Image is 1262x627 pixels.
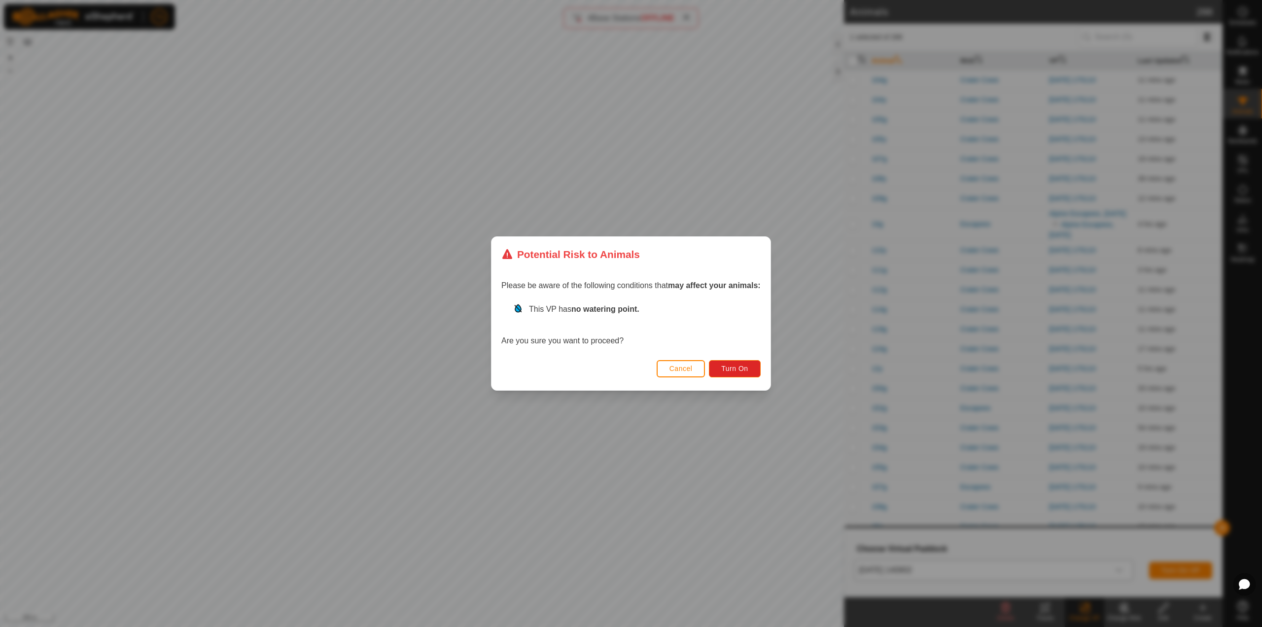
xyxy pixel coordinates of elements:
button: Turn On [709,360,761,377]
div: Potential Risk to Animals [501,247,640,262]
strong: may affect your animals: [668,281,761,290]
span: Cancel [669,365,693,372]
strong: no watering point. [571,305,639,313]
button: Cancel [657,360,705,377]
span: Please be aware of the following conditions that [501,281,761,290]
div: Are you sure you want to proceed? [501,303,761,347]
span: This VP has [529,305,639,313]
span: Turn On [722,365,748,372]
